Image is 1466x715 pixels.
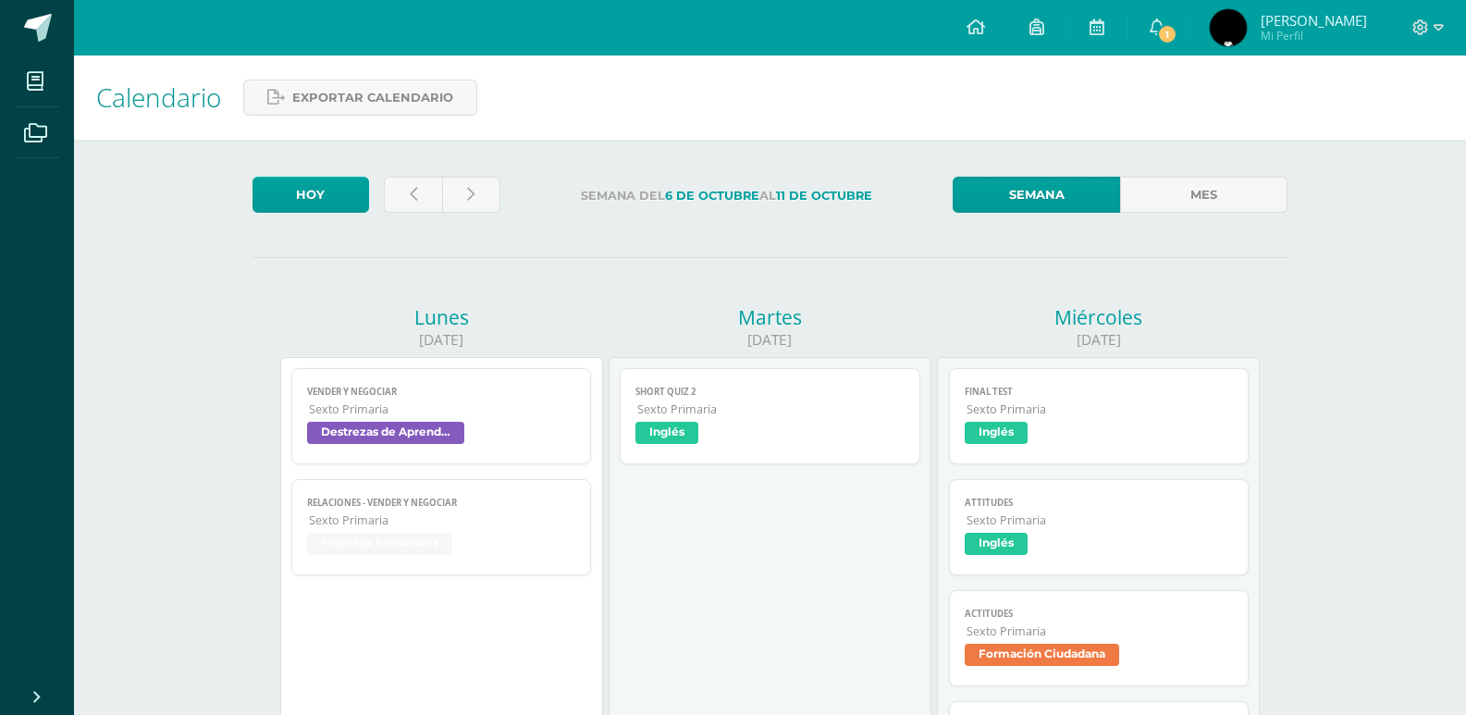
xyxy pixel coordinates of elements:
span: Vender y negociar [307,386,576,398]
span: 1 [1157,24,1177,44]
a: Mes [1120,177,1287,213]
span: Sexto Primaria [967,512,1234,528]
span: Sexto Primaria [637,401,905,417]
a: Exportar calendario [243,80,477,116]
div: Lunes [280,304,603,330]
span: Mi Perfil [1261,28,1367,43]
span: Inglés [965,422,1028,444]
a: Semana [953,177,1120,213]
a: Relaciones - Vender y NegociarSexto PrimariaFinanzas Personales [291,479,592,575]
strong: 11 de Octubre [776,189,872,203]
a: ActitudesSexto PrimariaFormación Ciudadana [949,590,1250,686]
a: Final TestSexto PrimariaInglés [949,368,1250,464]
span: [PERSON_NAME] [1261,11,1367,30]
a: Short Quiz 2Sexto PrimariaInglés [620,368,920,464]
strong: 6 de Octubre [665,189,759,203]
div: Miércoles [937,304,1260,330]
a: Hoy [253,177,369,213]
span: Final Test [965,386,1234,398]
img: 3b5d3dbc273b296c7711c4ad59741bbc.png [1210,9,1247,46]
span: Relaciones - Vender y Negociar [307,497,576,509]
span: Attitudes [965,497,1234,509]
span: Exportar calendario [292,80,453,115]
span: Sexto Primaria [309,512,576,528]
div: [DATE] [280,330,603,350]
a: AttitudesSexto PrimariaInglés [949,479,1250,575]
div: Martes [609,304,931,330]
span: Sexto Primaria [309,401,576,417]
div: [DATE] [937,330,1260,350]
span: Calendario [96,80,221,115]
a: Vender y negociarSexto PrimariaDestrezas de Aprendizaje [291,368,592,464]
span: Short Quiz 2 [635,386,905,398]
span: Sexto Primaria [967,401,1234,417]
span: Formación Ciudadana [965,644,1119,666]
div: [DATE] [609,330,931,350]
span: Finanzas Personales [307,533,452,555]
span: Actitudes [965,608,1234,620]
label: Semana del al [515,177,938,215]
span: Sexto Primaria [967,623,1234,639]
span: Destrezas de Aprendizaje [307,422,464,444]
span: Inglés [635,422,698,444]
span: Inglés [965,533,1028,555]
